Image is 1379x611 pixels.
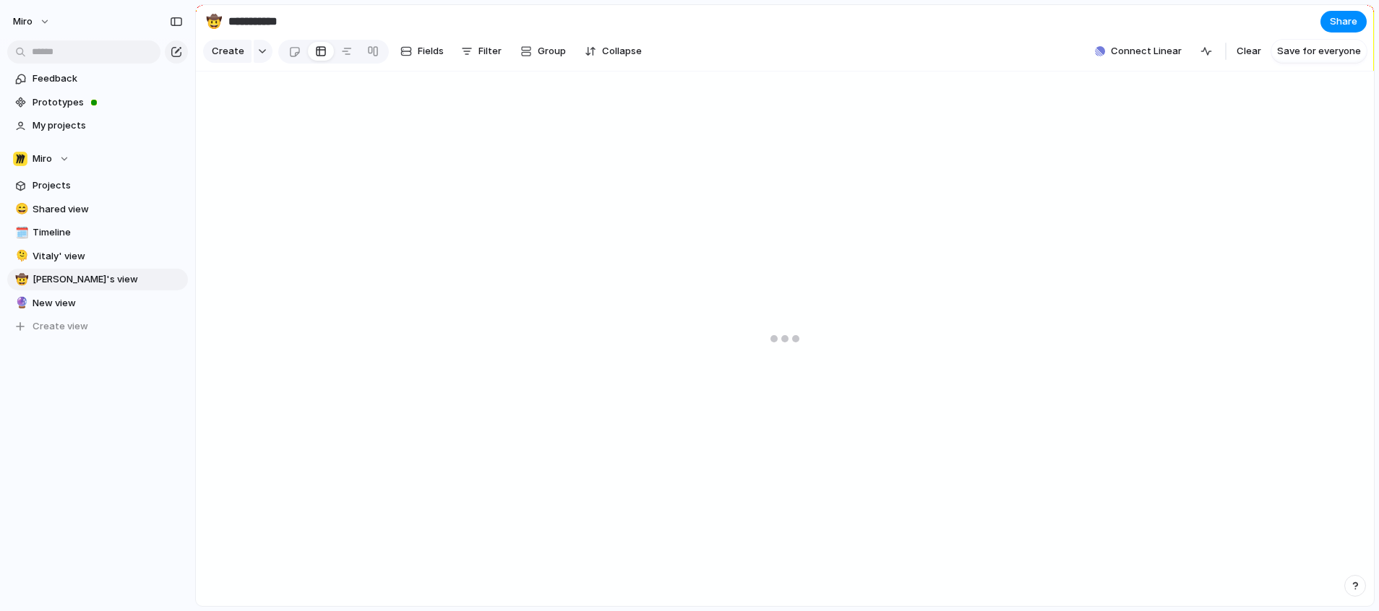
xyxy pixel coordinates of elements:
[33,202,183,217] span: Shared view
[1089,40,1187,62] button: Connect Linear
[212,44,244,58] span: Create
[13,296,27,311] button: 🔮
[206,12,222,31] div: 🤠
[7,199,188,220] a: 😄Shared view
[202,10,225,33] button: 🤠
[7,92,188,113] a: Prototypes
[33,71,183,86] span: Feedback
[7,246,188,267] a: 🫠Vitaly' view
[15,248,25,264] div: 🫠
[33,152,52,166] span: Miro
[1237,44,1261,58] span: Clear
[7,222,188,243] a: 🗓️Timeline
[7,148,188,170] button: Miro
[7,115,188,136] a: My projects
[13,225,27,240] button: 🗓️
[13,249,27,264] button: 🫠
[7,10,58,33] button: miro
[13,14,33,29] span: miro
[1320,11,1367,32] button: Share
[7,316,188,337] button: Create view
[478,44,502,58] span: Filter
[33,296,183,311] span: New view
[13,272,27,287] button: 🤠
[33,272,183,287] span: [PERSON_NAME]'s view
[418,44,444,58] span: Fields
[7,175,188,196] a: Projects
[33,249,183,264] span: Vitaly' view
[513,40,573,63] button: Group
[7,292,188,314] a: 🔮New view
[15,272,25,288] div: 🤠
[455,40,507,63] button: Filter
[15,225,25,241] div: 🗓️
[13,202,27,217] button: 😄
[15,201,25,217] div: 😄
[1231,40,1267,63] button: Clear
[1277,44,1361,58] span: Save for everyone
[33,319,88,334] span: Create view
[602,44,642,58] span: Collapse
[7,269,188,290] a: 🤠[PERSON_NAME]'s view
[33,178,183,193] span: Projects
[33,118,183,133] span: My projects
[7,68,188,90] a: Feedback
[1330,14,1357,29] span: Share
[33,225,183,240] span: Timeline
[538,44,566,58] span: Group
[1111,44,1182,58] span: Connect Linear
[203,40,252,63] button: Create
[1271,40,1367,63] button: Save for everyone
[579,40,648,63] button: Collapse
[395,40,450,63] button: Fields
[33,95,183,110] span: Prototypes
[15,295,25,311] div: 🔮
